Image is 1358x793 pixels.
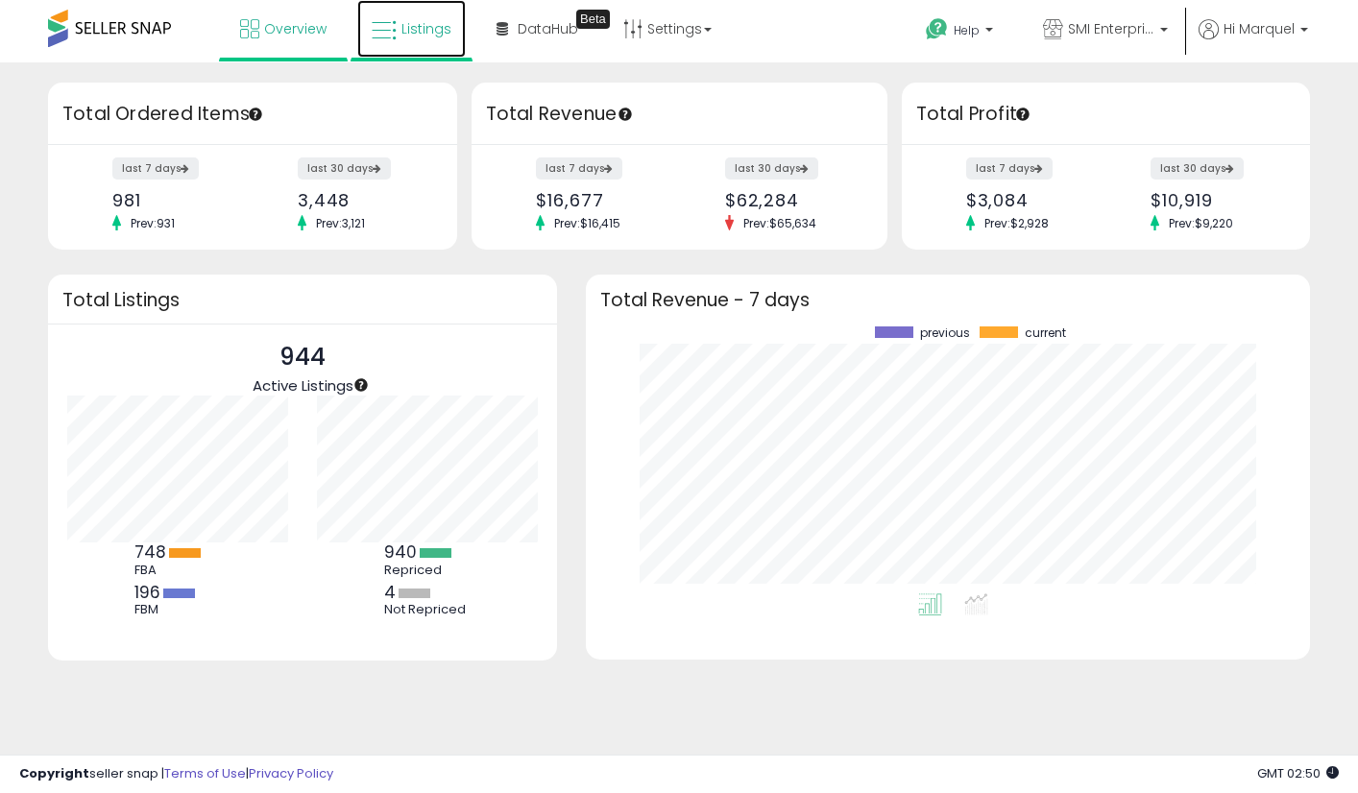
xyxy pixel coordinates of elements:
[134,602,221,617] div: FBM
[298,190,424,210] div: 3,448
[298,157,391,180] label: last 30 days
[1224,19,1295,38] span: Hi Marquel
[247,106,264,123] div: Tooltip anchor
[384,581,396,604] b: 4
[966,157,1053,180] label: last 7 days
[536,190,665,210] div: $16,677
[384,541,417,564] b: 940
[134,563,221,578] div: FBA
[725,157,818,180] label: last 30 days
[19,765,333,783] div: seller snap | |
[264,19,327,38] span: Overview
[121,215,184,231] span: Prev: 931
[576,10,610,29] div: Tooltip anchor
[536,157,622,180] label: last 7 days
[112,190,238,210] div: 981
[1257,764,1339,782] span: 2025-10-12 02:50 GMT
[306,215,375,231] span: Prev: 3,121
[1159,215,1243,231] span: Prev: $9,220
[1151,190,1276,210] div: $10,919
[916,101,1297,128] h3: Total Profit
[1068,19,1154,38] span: SMI Enterprise
[1151,157,1244,180] label: last 30 days
[164,764,246,782] a: Terms of Use
[954,22,980,38] span: Help
[62,101,443,128] h3: Total Ordered Items
[910,3,1012,62] a: Help
[545,215,630,231] span: Prev: $16,415
[253,375,353,396] span: Active Listings
[486,101,873,128] h3: Total Revenue
[1025,326,1066,340] span: current
[134,541,166,564] b: 748
[975,215,1058,231] span: Prev: $2,928
[925,17,949,41] i: Get Help
[1014,106,1031,123] div: Tooltip anchor
[134,581,160,604] b: 196
[518,19,578,38] span: DataHub
[352,376,370,394] div: Tooltip anchor
[253,339,353,375] p: 944
[19,764,89,782] strong: Copyright
[62,293,543,307] h3: Total Listings
[384,563,471,578] div: Repriced
[401,19,451,38] span: Listings
[384,602,471,617] div: Not Repriced
[734,215,826,231] span: Prev: $65,634
[966,190,1092,210] div: $3,084
[920,326,970,340] span: previous
[617,106,634,123] div: Tooltip anchor
[600,293,1296,307] h3: Total Revenue - 7 days
[1199,19,1308,62] a: Hi Marquel
[249,764,333,782] a: Privacy Policy
[112,157,199,180] label: last 7 days
[725,190,854,210] div: $62,284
